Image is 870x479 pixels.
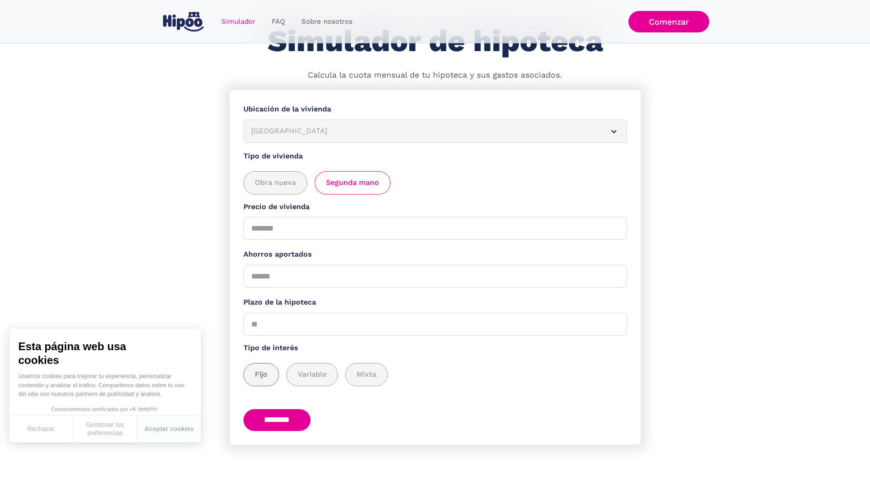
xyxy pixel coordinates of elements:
label: Tipo de vivienda [243,151,627,162]
label: Plazo de la hipoteca [243,297,627,308]
span: Obra nueva [255,177,296,189]
label: Precio de vivienda [243,201,627,213]
a: Simulador [213,13,264,31]
label: Tipo de interés [243,342,627,354]
span: Fijo [255,369,268,380]
span: Mixta [357,369,376,380]
article: [GEOGRAPHIC_DATA] [243,120,627,143]
div: [GEOGRAPHIC_DATA] [251,126,597,137]
a: home [161,8,206,35]
form: Simulador Form [230,90,641,445]
label: Ubicación de la vivienda [243,104,627,115]
span: Variable [298,369,327,380]
h1: Simulador de hipoteca [268,25,603,58]
p: Calcula la cuota mensual de tu hipoteca y sus gastos asociados. [308,69,562,81]
label: Ahorros aportados [243,249,627,260]
span: Segunda mano [326,177,379,189]
div: add_description_here [243,171,627,195]
a: Comenzar [628,11,709,32]
a: FAQ [264,13,293,31]
div: add_description_here [243,363,627,386]
a: Sobre nosotros [293,13,361,31]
